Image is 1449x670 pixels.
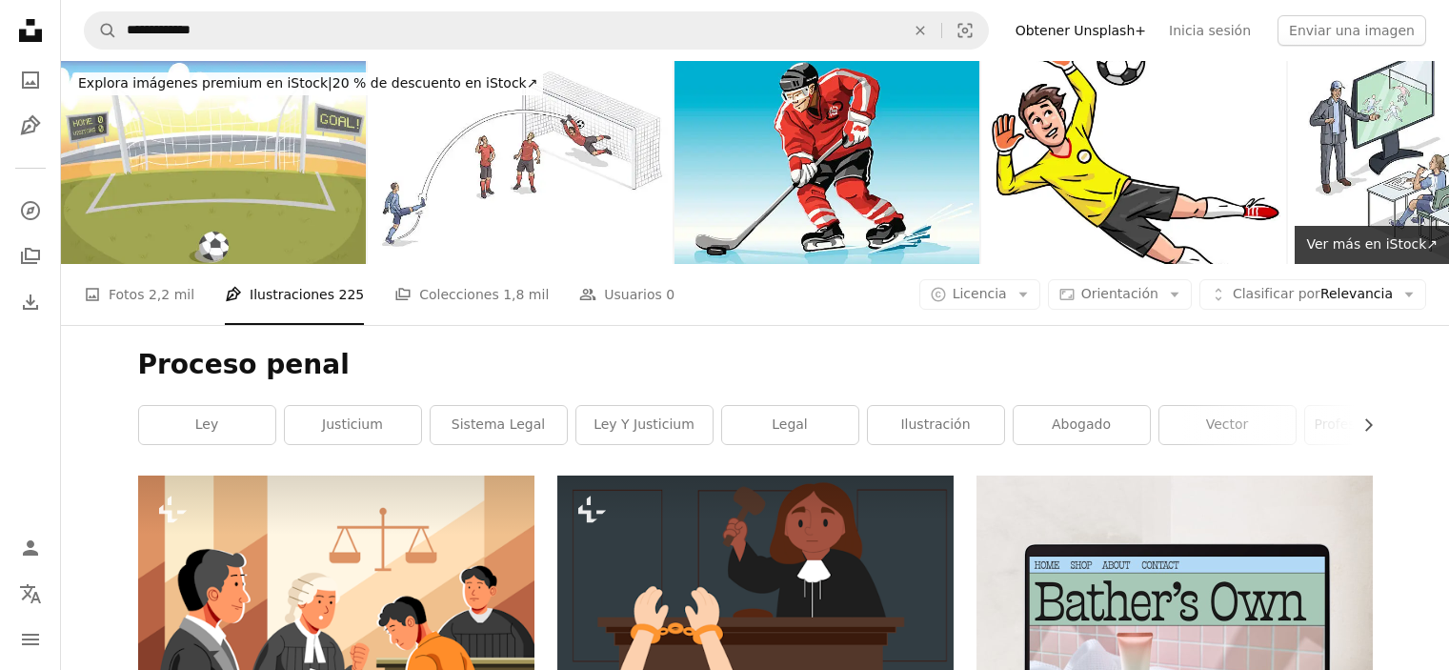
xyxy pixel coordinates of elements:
[431,406,567,444] a: sistema legal
[11,107,50,145] a: Ilustraciones
[138,348,1373,382] h1: Proceso penal
[149,284,194,305] span: 2,2 mil
[1351,406,1373,444] button: desplazar lista a la derecha
[11,61,50,99] a: Fotos
[576,406,713,444] a: Ley y justicium
[11,575,50,613] button: Idioma
[981,61,1286,264] img: Portero de fútbol saltando por el balón
[11,529,50,567] a: Iniciar sesión / Registrarse
[138,616,534,633] a: Un juez y un abogado están en una sala del tribunal.
[11,192,50,230] a: Explorar
[1306,236,1438,252] span: Ver más en iStock ↗
[61,61,366,264] img: O Pênalti
[1159,406,1296,444] a: vector
[722,406,858,444] a: legal
[78,75,332,91] span: Explora imágenes premium en iStock |
[61,61,554,107] a: Explora imágenes premium en iStock|20 % de descuento en iStock↗
[674,61,979,264] img: Jugador de Hockey rojo
[1199,279,1426,310] button: Clasificar porRelevancia
[285,406,421,444] a: justicium
[1233,285,1393,304] span: Relevancia
[919,279,1040,310] button: Licencia
[1048,279,1192,310] button: Orientación
[1295,226,1449,264] a: Ver más en iStock↗
[11,620,50,659] button: Menú
[1157,15,1262,46] a: Inicia sesión
[868,406,1004,444] a: ilustración
[557,580,954,598] a: Un juez dicta una sentencia con un mazo.
[72,72,543,95] div: 20 % de descuento en iStock ↗
[1233,286,1320,301] span: Clasificar por
[368,61,673,264] img: Metáfora del fútbol: eficiencia
[579,264,674,325] a: Usuarios 0
[899,12,941,49] button: Borrar
[666,284,674,305] span: 0
[1305,406,1441,444] a: Profesional del Derecho
[11,11,50,53] a: Inicio — Unsplash
[503,284,549,305] span: 1,8 mil
[85,12,117,49] button: Buscar en Unsplash
[953,286,1007,301] span: Licencia
[139,406,275,444] a: ley
[1014,406,1150,444] a: abogado
[394,264,549,325] a: Colecciones 1,8 mil
[11,283,50,321] a: Historial de descargas
[1081,286,1158,301] span: Orientación
[11,237,50,275] a: Colecciones
[1004,15,1157,46] a: Obtener Unsplash+
[942,12,988,49] button: Búsqueda visual
[84,11,989,50] form: Encuentra imágenes en todo el sitio
[84,264,194,325] a: Fotos 2,2 mil
[1278,15,1426,46] button: Enviar una imagen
